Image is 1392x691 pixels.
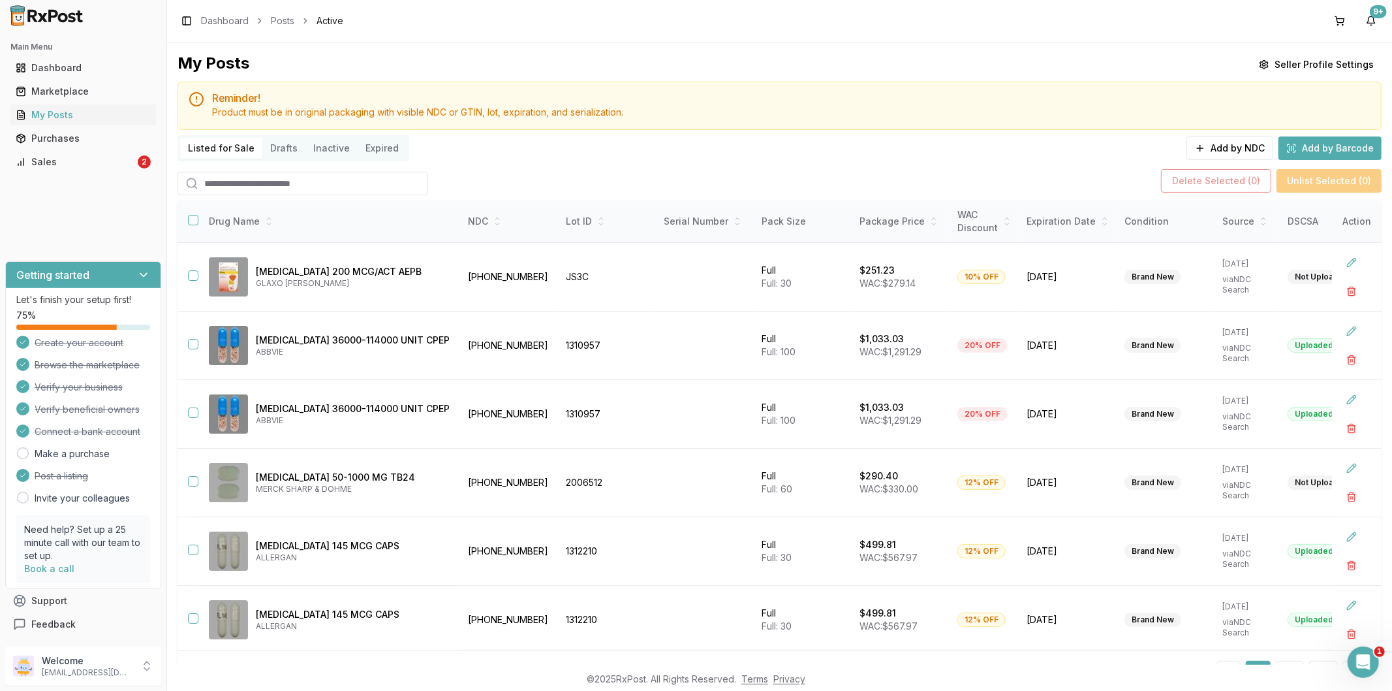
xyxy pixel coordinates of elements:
button: Expired [358,138,407,159]
div: WAC Discount [957,208,1011,234]
td: [PHONE_NUMBER] [460,517,558,586]
p: via NDC Search [1222,274,1272,295]
td: 1312210 [558,517,656,586]
button: My Posts [5,104,161,125]
button: Delete [1340,554,1363,577]
div: Dashboard [16,61,151,74]
button: Add by Barcode [1278,137,1382,160]
button: Listed for Sale [180,138,262,159]
button: Edit [1340,319,1363,343]
img: Linzess 145 MCG CAPS [209,600,248,639]
td: Full [754,243,852,312]
p: ALLERGAN [256,621,450,632]
button: 2 [1276,661,1304,684]
button: Add by NDC [1186,137,1273,160]
span: [DATE] [1027,545,1109,558]
div: 20% OFF [957,338,1008,353]
div: NDC [468,215,550,228]
span: Full: 60 [762,483,792,494]
button: Drafts [262,138,305,159]
td: [PHONE_NUMBER] [460,312,558,380]
div: Brand New [1124,475,1181,490]
span: [DATE] [1027,339,1109,352]
img: Linzess 145 MCG CAPS [209,532,248,571]
td: Full [754,517,852,586]
td: 2006512 [558,449,656,517]
span: Full: 30 [762,620,792,632]
iframe: Intercom live chat [1348,647,1379,678]
div: Purchases [16,132,151,145]
p: $1,033.03 [859,401,904,414]
a: Book a call [24,563,74,574]
button: Purchases [5,128,161,149]
p: $251.23 [859,264,895,277]
button: Dashboard [5,57,161,78]
img: Creon 36000-114000 UNIT CPEP [209,394,248,434]
span: Verify beneficial owners [35,403,140,416]
p: Welcome [42,654,132,667]
div: Product must be in original packaging with visible NDC or GTIN, lot, expiration, and serialization. [212,106,1370,119]
p: $1,033.03 [859,332,904,345]
span: Full: 100 [762,346,796,357]
p: via NDC Search [1222,549,1272,570]
span: Full: 30 [762,278,792,289]
td: Full [754,586,852,654]
button: Edit [1340,525,1363,549]
h3: Getting started [16,267,89,283]
p: [MEDICAL_DATA] 50-1000 MG TB24 [256,471,450,484]
div: Sales [16,155,135,169]
p: via NDC Search [1222,480,1272,501]
p: [DATE] [1222,327,1272,338]
p: [MEDICAL_DATA] 36000-114000 UNIT CPEP [256,334,450,347]
div: Brand New [1124,544,1181,558]
button: Support [5,589,161,613]
div: Uploaded [DATE] [1288,544,1370,558]
p: via NDC Search [1222,617,1272,638]
div: Brand New [1124,270,1181,284]
a: Privacy [773,673,805,684]
span: Full: 100 [762,415,796,426]
div: Brand New [1124,613,1181,627]
button: Sales2 [5,152,161,172]
a: Make a purchase [35,447,110,460]
p: [EMAIL_ADDRESS][DOMAIN_NAME] [42,667,132,678]
td: [PHONE_NUMBER] [460,243,558,312]
div: 10% OFF [957,270,1006,284]
span: 1 [1374,647,1385,657]
div: Brand New [1124,338,1181,353]
div: 9+ [1370,5,1387,18]
div: Package Price [859,215,942,228]
p: Let's finish your setup first! [16,293,150,306]
span: Connect a bank account [35,425,140,438]
span: Active [317,14,343,27]
div: 20% OFF [957,407,1008,421]
span: [DATE] [1027,270,1109,283]
button: Delete [1340,622,1363,646]
div: My Posts [178,53,249,76]
td: [PHONE_NUMBER] [460,380,558,449]
a: Marketplace [10,80,156,103]
div: Marketplace [16,85,151,98]
span: Feedback [31,618,76,631]
div: 12% OFF [957,544,1006,558]
p: [DATE] [1222,464,1272,475]
p: $499.81 [859,538,896,551]
span: WAC: $1,291.29 [859,415,921,426]
div: Uploaded [DATE] [1288,338,1370,353]
a: Dashboard [10,56,156,80]
a: 3 [1309,661,1337,684]
a: My Posts [10,103,156,127]
div: Lot ID [566,215,648,228]
p: via NDC Search [1222,343,1272,364]
h5: Reminder! [212,93,1370,103]
span: WAC: $330.00 [859,483,918,494]
td: Full [754,380,852,449]
th: DSCSA [1280,201,1378,243]
img: User avatar [13,656,34,677]
p: [DATE] [1222,259,1272,269]
a: Dashboard [201,14,249,27]
div: Serial Number [664,215,746,228]
p: Need help? Set up a 25 minute call with our team to set up. [24,523,142,562]
span: Browse the marketplace [35,359,140,372]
